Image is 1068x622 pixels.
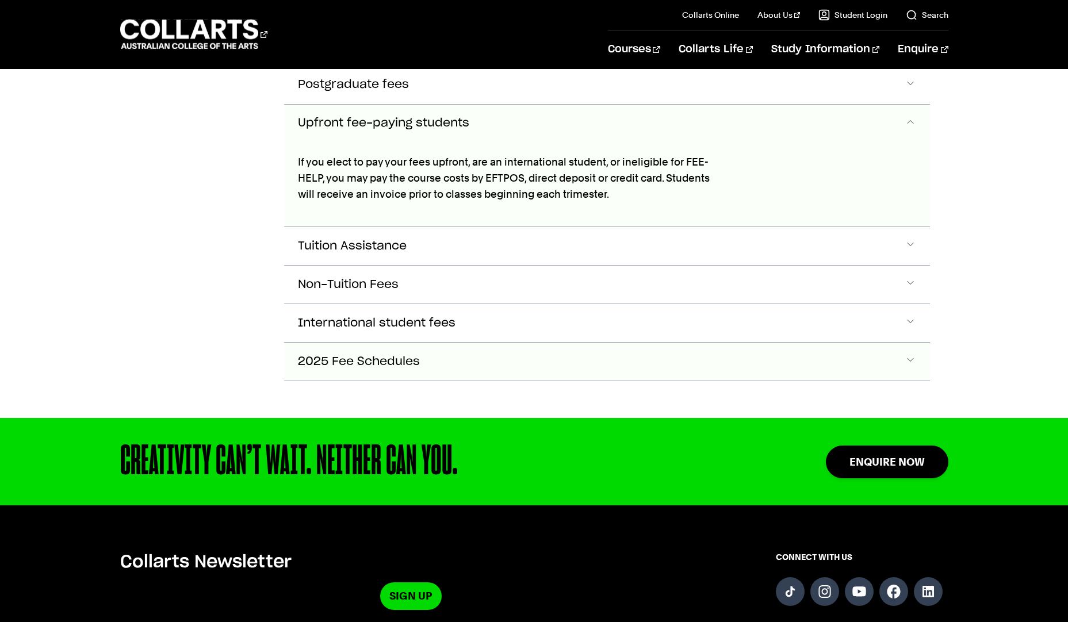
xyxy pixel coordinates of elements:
[906,9,948,21] a: Search
[776,577,805,606] a: Follow us on TikTok
[679,30,753,68] a: Collarts Life
[914,577,943,606] a: Follow us on LinkedIn
[284,266,930,304] button: Non-Tuition Fees
[120,441,752,482] div: CREATIVITY CAN’T WAIT. NEITHER CAN YOU.
[771,30,879,68] a: Study Information
[845,577,874,606] a: Follow us on YouTube
[284,66,930,104] button: Postgraduate fees
[298,154,725,202] p: If you elect to pay your fees upfront, are an international student, or ineligible for FEE-HELP, ...
[608,30,660,68] a: Courses
[284,105,930,143] button: Upfront fee-paying students
[776,551,948,563] span: CONNECT WITH US
[682,9,739,21] a: Collarts Online
[298,355,420,368] span: 2025 Fee Schedules
[298,240,407,253] span: Tuition Assistance
[298,278,399,291] span: Non-Tuition Fees
[757,9,800,21] a: About Us
[298,78,409,91] span: Postgraduate fees
[826,446,948,478] a: Enquire Now
[380,582,442,609] a: Sign Up
[120,18,267,51] div: Go to homepage
[284,343,930,381] button: 2025 Fee Schedules
[818,9,887,21] a: Student Login
[284,227,930,265] button: Tuition Assistance
[298,317,455,330] span: International student fees
[898,30,948,68] a: Enquire
[810,577,839,606] a: Follow us on Instagram
[776,551,948,609] div: Connect with us on social media
[298,117,469,130] span: Upfront fee-paying students
[120,551,702,573] h5: Collarts Newsletter
[284,304,930,342] button: International student fees
[879,577,908,606] a: Follow us on Facebook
